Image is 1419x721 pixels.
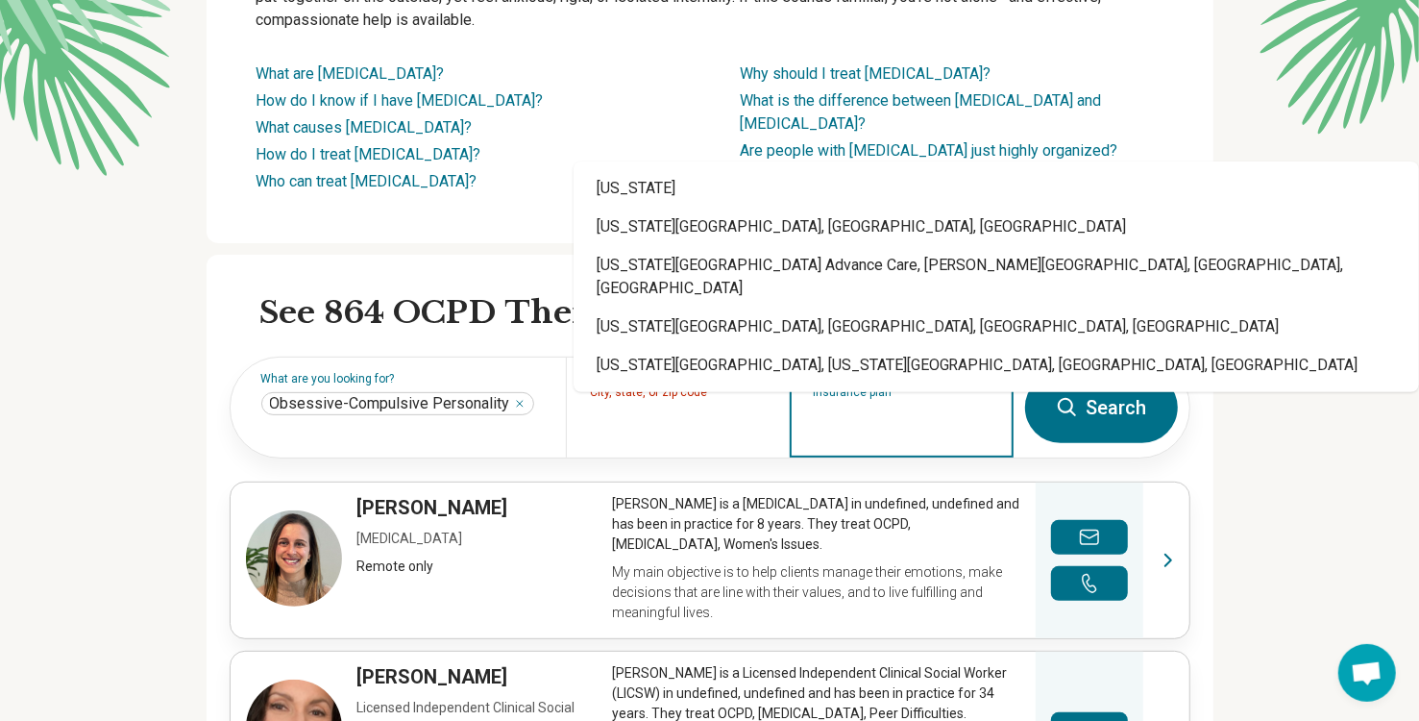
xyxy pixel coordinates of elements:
[741,141,1118,160] a: Are people with [MEDICAL_DATA] just highly organized?
[741,64,991,83] a: Why should I treat [MEDICAL_DATA]?
[1051,520,1128,555] button: Send a message
[1025,372,1178,443] button: Search
[574,246,1419,308] div: [US_STATE][GEOGRAPHIC_DATA] Advance Care, [PERSON_NAME][GEOGRAPHIC_DATA], [GEOGRAPHIC_DATA], [GEO...
[1338,644,1396,702] div: Open chat
[514,398,526,410] button: Obsessive-Compulsive Personality
[257,145,481,163] a: How do I treat [MEDICAL_DATA]?
[741,91,1102,133] a: What is the difference between [MEDICAL_DATA] and [MEDICAL_DATA]?
[574,162,1419,392] div: Suggestions
[261,392,534,415] div: Obsessive-Compulsive Personality
[1051,566,1128,601] button: Make a phone call
[574,208,1419,246] div: [US_STATE][GEOGRAPHIC_DATA], [GEOGRAPHIC_DATA], [GEOGRAPHIC_DATA]
[574,169,1419,208] div: [US_STATE]
[257,172,477,190] a: Who can treat [MEDICAL_DATA]?
[574,346,1419,385] div: [US_STATE][GEOGRAPHIC_DATA], [US_STATE][GEOGRAPHIC_DATA], [GEOGRAPHIC_DATA], [GEOGRAPHIC_DATA]
[270,394,510,413] span: Obsessive-Compulsive Personality
[260,293,1190,334] h2: See 864 OCPD Therapists Near You
[574,308,1419,346] div: [US_STATE][GEOGRAPHIC_DATA], [GEOGRAPHIC_DATA], [GEOGRAPHIC_DATA], [GEOGRAPHIC_DATA]
[261,373,543,385] label: What are you looking for?
[257,91,544,110] a: How do I know if I have [MEDICAL_DATA]?
[257,118,473,137] a: What causes [MEDICAL_DATA]?
[257,64,445,83] a: What are [MEDICAL_DATA]?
